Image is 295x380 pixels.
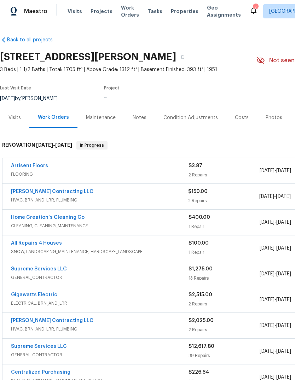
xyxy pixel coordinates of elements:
[8,114,21,121] div: Visits
[253,4,258,11] div: 7
[189,370,209,375] span: $226.64
[189,163,202,168] span: $3.87
[11,300,189,307] span: ELECTRICAL, BRN_AND_LRR
[2,141,72,150] h6: RENOVATION
[276,349,291,354] span: [DATE]
[11,189,93,194] a: [PERSON_NAME] Contracting LLC
[276,323,291,328] span: [DATE]
[189,249,260,256] div: 1 Repair
[276,271,291,276] span: [DATE]
[189,215,210,220] span: $400.00
[260,323,274,328] span: [DATE]
[104,86,120,90] span: Project
[276,375,291,380] span: [DATE]
[260,270,291,277] span: -
[176,51,189,63] button: Copy Address
[260,297,274,302] span: [DATE]
[188,197,259,204] div: 2 Repairs
[189,344,214,349] span: $12,617.80
[11,274,189,281] span: GENERAL_CONTRACTOR
[189,223,260,230] div: 1 Repair
[189,241,209,246] span: $100.00
[188,189,208,194] span: $150.00
[11,370,70,375] a: Centralized Purchasing
[24,8,47,15] span: Maestro
[11,215,85,220] a: Home Creation's Cleaning Co
[276,220,291,225] span: [DATE]
[55,142,72,147] span: [DATE]
[260,296,291,303] span: -
[38,114,69,121] div: Work Orders
[260,271,274,276] span: [DATE]
[86,114,116,121] div: Maintenance
[260,168,274,173] span: [DATE]
[189,326,260,333] div: 2 Repairs
[11,171,189,178] span: FLOORING
[11,222,189,229] span: CLEANING, CLEANING_MAINTENANCE
[266,114,282,121] div: Photos
[207,4,241,18] span: Geo Assignments
[11,267,67,271] a: Supreme Services LLC
[11,248,189,255] span: SNOW, LANDSCAPING_MAINTENANCE, HARDSCAPE_LANDSCAPE
[276,194,291,199] span: [DATE]
[189,171,260,179] div: 2 Repairs
[189,292,212,297] span: $2,515.00
[189,352,260,359] div: 39 Repairs
[276,168,291,173] span: [DATE]
[77,142,107,149] span: In Progress
[259,193,291,200] span: -
[11,292,57,297] a: Gigawatts Electric
[133,114,146,121] div: Notes
[259,194,274,199] span: [DATE]
[11,351,189,358] span: GENERAL_CONTRACTOR
[260,245,291,252] span: -
[189,275,260,282] div: 13 Repairs
[163,114,218,121] div: Condition Adjustments
[276,246,291,251] span: [DATE]
[11,197,188,204] span: HVAC, BRN_AND_LRR, PLUMBING
[276,297,291,302] span: [DATE]
[260,322,291,329] span: -
[189,267,213,271] span: $1,275.00
[189,318,214,323] span: $2,025.00
[260,349,274,354] span: [DATE]
[36,142,53,147] span: [DATE]
[260,246,274,251] span: [DATE]
[235,114,249,121] div: Costs
[260,220,274,225] span: [DATE]
[68,8,82,15] span: Visits
[104,94,240,99] div: ...
[36,142,72,147] span: -
[11,318,93,323] a: [PERSON_NAME] Contracting LLC
[147,9,162,14] span: Tasks
[91,8,112,15] span: Projects
[260,348,291,355] span: -
[260,219,291,226] span: -
[171,8,198,15] span: Properties
[189,300,260,308] div: 2 Repairs
[11,163,48,168] a: Artisent Floors
[11,344,67,349] a: Supreme Services LLC
[121,4,139,18] span: Work Orders
[11,241,62,246] a: All Repairs 4 Houses
[260,167,291,174] span: -
[260,375,274,380] span: [DATE]
[11,326,189,333] span: HVAC, BRN_AND_LRR, PLUMBING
